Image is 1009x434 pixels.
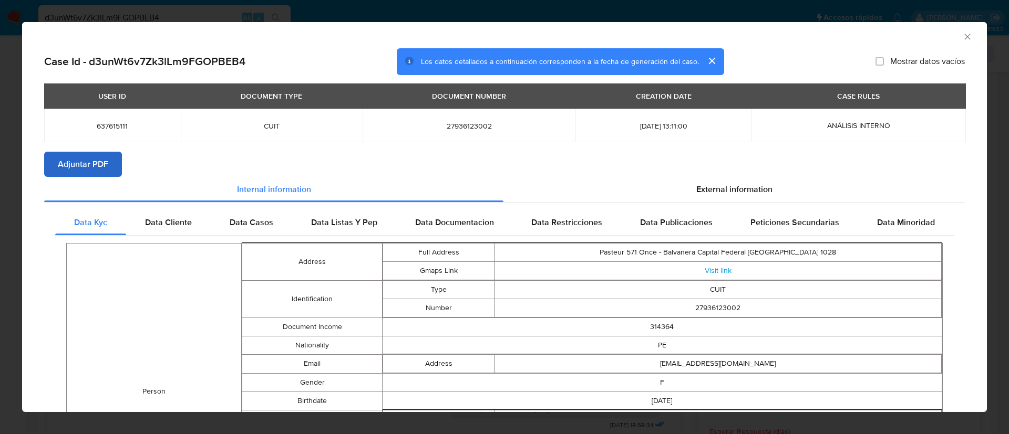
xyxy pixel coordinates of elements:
td: Type [383,280,495,299]
span: 637615111 [57,121,168,131]
div: Detailed internal info [55,210,954,235]
td: [EMAIL_ADDRESS][DOMAIN_NAME] [495,354,942,373]
div: CASE RULES [831,87,886,105]
button: Adjuntar PDF [44,152,122,177]
td: 27936123002 [495,299,942,317]
span: Peticiones Secundarias [750,216,839,228]
td: [DATE] [382,391,942,410]
td: Address [242,243,382,280]
span: ANÁLISIS INTERNO [827,120,890,131]
span: [DATE] 13:11:00 [588,121,739,131]
h2: Case Id - d3unWt6v7Zk3lLm9FGOPBEB4 [44,55,245,68]
span: Data Casos [230,216,273,228]
td: PE [382,336,942,354]
span: Los datos detallados a continuación corresponden a la fecha de generación del caso. [421,56,699,67]
td: Number [383,299,495,317]
span: Data Cliente [145,216,192,228]
td: Address [383,354,495,373]
span: Data Publicaciones [640,216,713,228]
td: 314364 [382,317,942,336]
span: Data Documentacion [415,216,494,228]
span: 27936123002 [375,121,563,131]
span: Mostrar datos vacíos [890,56,965,67]
input: Mostrar datos vacíos [876,57,884,66]
div: DOCUMENT NUMBER [426,87,512,105]
div: Detailed info [44,177,965,202]
span: External information [696,183,773,195]
td: Gender [242,373,382,391]
td: Birthdate [242,391,382,410]
a: Visit link [705,265,732,276]
span: Adjuntar PDF [58,153,108,176]
td: Full Address [383,243,495,261]
div: closure-recommendation-modal [22,22,987,412]
td: Email [242,354,382,373]
button: Cerrar ventana [962,31,972,41]
span: Data Minoridad [877,216,935,228]
td: Document Income [242,317,382,336]
div: USER ID [92,87,132,105]
div: CREATION DATE [630,87,698,105]
td: Type [383,410,495,428]
span: Internal information [237,183,311,195]
button: cerrar [699,48,724,73]
td: Nationality [242,336,382,354]
span: CUIT [193,121,351,131]
span: Data Kyc [74,216,107,228]
td: CUIT [495,280,942,299]
td: Pasteur 571 Once - Balvanera Capital Federal [GEOGRAPHIC_DATA] 1028 [495,243,942,261]
span: Data Restricciones [531,216,602,228]
td: Gmaps Link [383,261,495,280]
div: DOCUMENT TYPE [234,87,308,105]
span: Data Listas Y Pep [311,216,377,228]
td: Identification [242,280,382,317]
td: DNI [495,410,942,428]
td: F [382,373,942,391]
